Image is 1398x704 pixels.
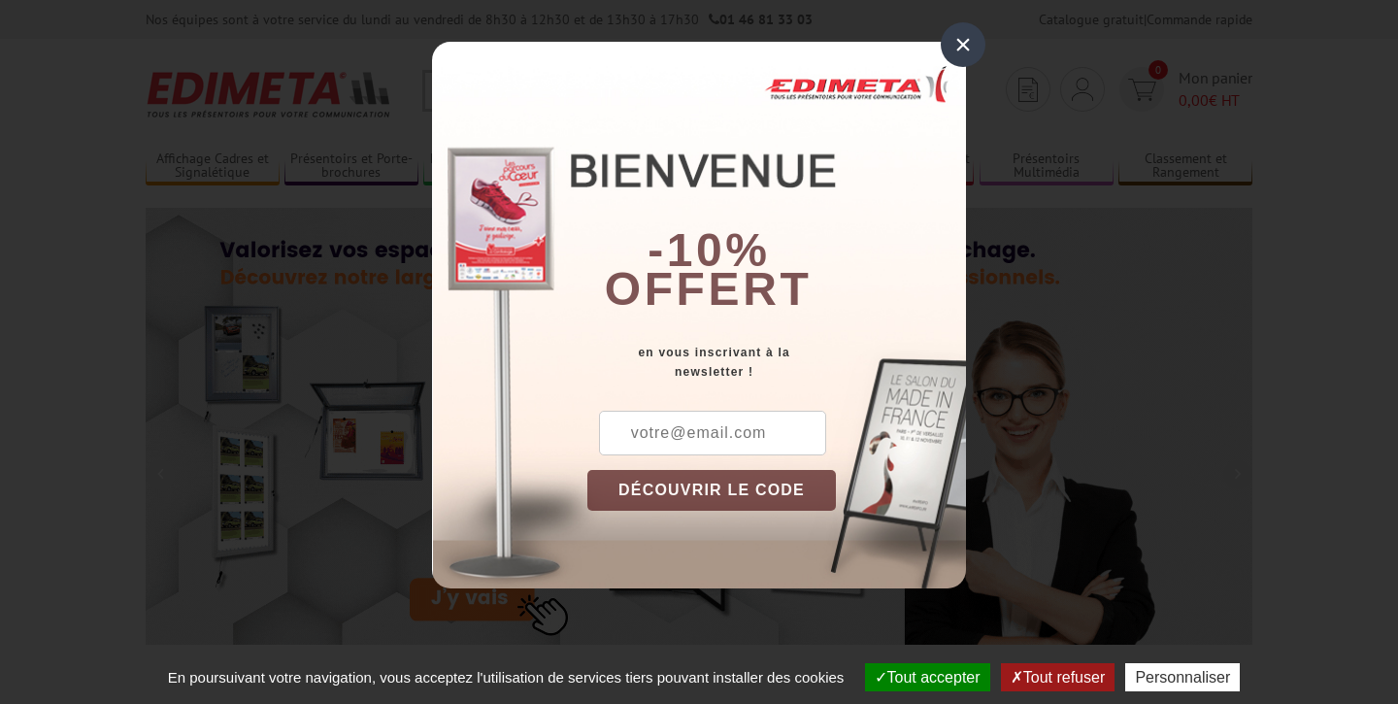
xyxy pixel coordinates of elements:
[587,470,836,511] button: DÉCOUVRIR LE CODE
[865,663,990,691] button: Tout accepter
[158,669,854,686] span: En poursuivant votre navigation, vous acceptez l'utilisation de services tiers pouvant installer ...
[1125,663,1240,691] button: Personnaliser (fenêtre modale)
[587,343,966,382] div: en vous inscrivant à la newsletter !
[605,263,813,315] font: offert
[941,22,985,67] div: ×
[1001,663,1115,691] button: Tout refuser
[599,411,826,455] input: votre@email.com
[648,224,770,276] b: -10%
